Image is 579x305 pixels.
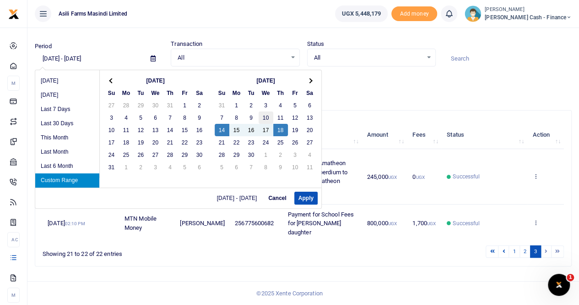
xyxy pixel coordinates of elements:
[229,149,244,161] td: 29
[55,10,131,18] span: Asili Farms Masindi Limited
[235,220,274,227] span: 256775600682
[288,161,303,173] td: 10
[148,136,163,149] td: 20
[273,87,288,99] th: Th
[244,136,259,149] td: 23
[273,136,288,149] td: 25
[288,111,303,124] td: 12
[527,121,564,149] th: Action: activate to sort column ascending
[35,42,52,51] label: Period
[391,6,437,22] span: Add money
[303,99,317,111] td: 6
[178,136,192,149] td: 22
[294,192,318,205] button: Apply
[288,124,303,136] td: 19
[273,161,288,173] td: 9
[273,124,288,136] td: 18
[229,74,303,87] th: [DATE]
[416,175,424,180] small: UGX
[134,87,148,99] th: Tu
[7,232,20,247] li: Ac
[259,111,273,124] td: 10
[335,6,388,22] a: UGX 5,448,179
[485,13,572,22] span: [PERSON_NAME] Cash - Finance
[244,111,259,124] td: 9
[244,99,259,111] td: 2
[178,124,192,136] td: 15
[244,149,259,161] td: 30
[8,9,19,20] img: logo-small
[215,111,229,124] td: 7
[548,274,570,296] iframe: Intercom live chat
[35,145,99,159] li: Last Month
[412,220,436,227] span: 1,700
[342,9,381,18] span: UGX 5,448,179
[303,124,317,136] td: 20
[453,172,480,181] span: Successful
[35,116,99,131] li: Last 30 Days
[35,74,99,88] li: [DATE]
[485,6,572,14] small: [PERSON_NAME]
[119,161,134,173] td: 1
[288,211,354,236] span: Payment for School Fees for [PERSON_NAME] daughter
[388,175,397,180] small: UGX
[119,149,134,161] td: 25
[134,149,148,161] td: 26
[303,136,317,149] td: 27
[259,149,273,161] td: 1
[148,87,163,99] th: We
[407,121,442,149] th: Fees: activate to sort column ascending
[273,149,288,161] td: 2
[362,121,407,149] th: Amount: activate to sort column ascending
[35,102,99,116] li: Last 7 Days
[104,149,119,161] td: 24
[35,173,99,188] li: Custom Range
[215,99,229,111] td: 31
[119,74,192,87] th: [DATE]
[567,274,574,281] span: 1
[178,87,192,99] th: Fr
[134,161,148,173] td: 2
[391,6,437,22] li: Toup your wallet
[124,215,157,231] span: MTN Mobile Money
[427,221,436,226] small: UGX
[229,161,244,173] td: 6
[163,111,178,124] td: 7
[35,88,99,102] li: [DATE]
[119,87,134,99] th: Mo
[192,111,207,124] td: 9
[229,87,244,99] th: Mo
[307,39,325,49] label: Status
[8,10,19,17] a: logo-small logo-large logo-large
[314,53,422,62] span: All
[171,39,202,49] label: Transaction
[134,124,148,136] td: 12
[303,87,317,99] th: Sa
[288,149,303,161] td: 3
[331,6,391,22] li: Wallet ballance
[119,99,134,111] td: 28
[282,121,362,149] th: Memo: activate to sort column ascending
[530,245,541,258] a: 3
[148,99,163,111] td: 30
[65,221,85,226] small: 02:10 PM
[178,149,192,161] td: 29
[7,288,20,303] li: M
[465,6,572,22] a: profile-user [PERSON_NAME] [PERSON_NAME] Cash - Finance
[259,136,273,149] td: 24
[104,99,119,111] td: 27
[178,53,286,62] span: All
[104,111,119,124] td: 3
[43,244,256,259] div: Showing 21 to 22 of 22 entries
[391,10,437,17] a: Add money
[229,111,244,124] td: 8
[244,87,259,99] th: Tu
[192,149,207,161] td: 30
[148,161,163,173] td: 3
[163,149,178,161] td: 28
[148,124,163,136] td: 13
[229,99,244,111] td: 1
[259,99,273,111] td: 3
[303,111,317,124] td: 13
[104,161,119,173] td: 31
